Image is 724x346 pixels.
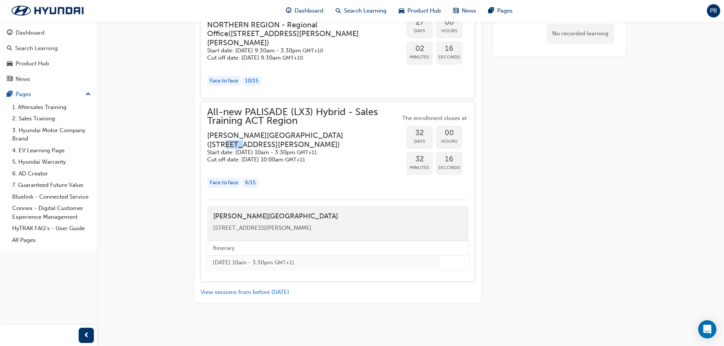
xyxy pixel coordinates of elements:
[207,131,388,149] h3: [PERSON_NAME][GEOGRAPHIC_DATA] ( [STREET_ADDRESS][PERSON_NAME] )
[3,24,94,87] button: DashboardSearch LearningProduct HubNews
[406,44,433,53] span: 02
[295,6,323,15] span: Dashboard
[86,90,91,100] span: up-icon
[436,44,463,53] span: 16
[303,47,323,54] span: Australian Eastern Standard Time GMT+10
[280,3,330,19] a: guage-iconDashboard
[393,3,447,19] a: car-iconProduct Hub
[3,26,94,40] a: Dashboard
[707,4,720,17] button: PB
[9,113,94,125] a: 2. Sales Training
[207,76,241,86] div: Face to face
[9,156,94,168] a: 5. Hyundai Warranty
[207,47,388,54] h5: Start date: [DATE] 9:30am - 3:30pm
[201,288,289,297] button: View sessions from before [DATE]
[274,259,295,266] span: Australian Eastern Daylight Time GMT+11
[406,18,433,27] span: 27
[213,224,312,231] span: [STREET_ADDRESS][PERSON_NAME]
[547,24,614,44] div: No recorded learning
[482,3,519,19] a: pages-iconPages
[436,155,463,164] span: 16
[9,191,94,203] a: Bluelink - Connected Service
[9,168,94,180] a: 6. AD Creator
[16,28,44,37] div: Dashboard
[436,53,463,62] span: Seconds
[453,6,459,16] span: news-icon
[7,91,13,98] span: pages-icon
[344,6,387,15] span: Search Learning
[242,178,258,188] div: 6 / 15
[462,6,476,15] span: News
[436,163,463,172] span: Seconds
[7,60,13,67] span: car-icon
[336,6,341,16] span: search-icon
[406,27,433,35] span: Days
[698,320,716,338] div: Open Intercom Messenger
[330,3,393,19] a: search-iconSearch Learning
[406,53,433,62] span: Minutes
[3,87,94,101] button: Pages
[3,57,94,71] a: Product Hub
[436,27,463,35] span: Hours
[9,234,94,246] a: All Pages
[406,129,433,137] span: 32
[207,255,440,269] td: [DATE] 10am - 3:30pm
[7,45,12,52] span: search-icon
[207,156,388,163] h5: Cut off date: [DATE] 10:00am
[15,44,58,53] div: Search Learning
[4,3,91,19] img: Trak
[488,6,494,16] span: pages-icon
[207,54,388,62] h5: Cut off date: [DATE] 9:30am
[710,6,717,15] span: PB
[436,137,463,146] span: Hours
[207,108,400,125] span: All-new PALISADE (LX3) Hybrid - Sales Training ACT Region
[286,6,292,16] span: guage-icon
[7,76,13,83] span: news-icon
[406,155,433,164] span: 32
[9,101,94,113] a: 1. Aftersales Training
[207,21,388,47] h3: NORTHERN REGION - Regional Office ( [STREET_ADDRESS][PERSON_NAME][PERSON_NAME] )
[9,125,94,145] a: 3. Hyundai Motor Company Brand
[9,202,94,223] a: Connex - Digital Customer Experience Management
[242,76,261,86] div: 10 / 15
[406,137,433,146] span: Days
[207,149,388,156] h5: Start date: [DATE] 10am - 3:30pm
[9,145,94,156] a: 4. EV Learning Page
[213,212,463,221] h4: [PERSON_NAME][GEOGRAPHIC_DATA]
[447,3,482,19] a: news-iconNews
[9,179,94,191] a: 7. Guaranteed Future Value
[3,72,94,86] a: News
[497,6,513,15] span: Pages
[436,18,463,27] span: 00
[285,156,305,163] span: Australian Eastern Daylight Time GMT+11
[406,163,433,172] span: Minutes
[399,6,404,16] span: car-icon
[407,6,441,15] span: Product Hub
[84,331,89,340] span: prev-icon
[400,114,469,123] span: The enrollment closes at
[297,149,317,156] span: Australian Eastern Daylight Time GMT+11
[3,41,94,55] a: Search Learning
[16,59,49,68] div: Product Hub
[207,241,440,255] th: Itinerary
[7,30,13,36] span: guage-icon
[436,129,463,137] span: 00
[207,178,241,188] div: Face to face
[9,223,94,234] a: HyTRAK FAQ's - User Guide
[16,90,31,99] div: Pages
[16,75,30,84] div: News
[207,108,469,194] button: All-new PALISADE (LX3) Hybrid - Sales Training ACT Region[PERSON_NAME][GEOGRAPHIC_DATA]([STREET_A...
[282,55,303,61] span: Australian Eastern Standard Time GMT+10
